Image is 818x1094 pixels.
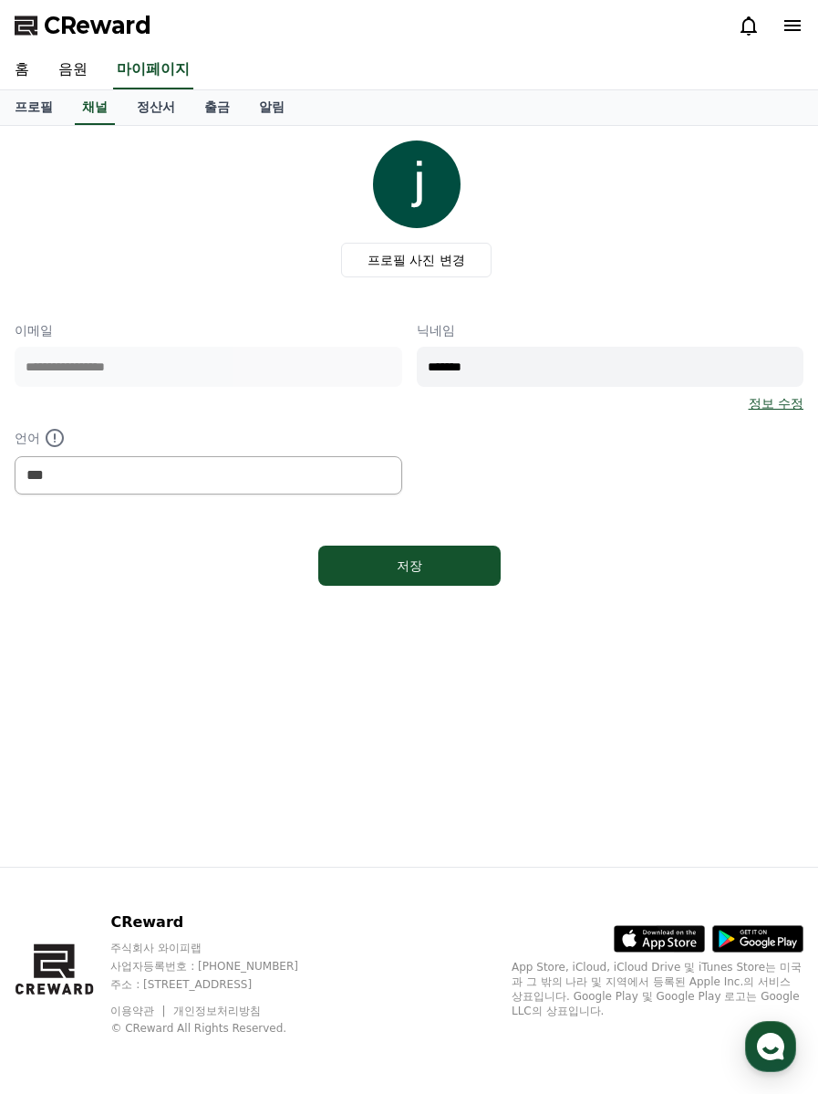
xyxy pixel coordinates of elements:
[75,90,115,125] a: 채널
[355,557,464,575] div: 저장
[15,11,151,40] a: CReward
[110,912,333,933] p: CReward
[44,51,102,89] a: 음원
[110,1005,168,1017] a: 이용약관
[113,51,193,89] a: 마이페이지
[749,394,803,412] a: 정보 수정
[373,141,461,228] img: profile_image
[122,90,190,125] a: 정산서
[167,607,189,621] span: 대화
[318,546,501,586] button: 저장
[512,960,803,1018] p: App Store, iCloud, iCloud Drive 및 iTunes Store는 미국과 그 밖의 나라 및 지역에서 등록된 Apple Inc.의 서비스 상표입니다. Goo...
[235,578,350,624] a: 설정
[15,427,402,449] p: 언어
[417,321,804,339] p: 닉네임
[110,977,333,992] p: 주소 : [STREET_ADDRESS]
[341,243,492,277] label: 프로필 사진 변경
[190,90,244,125] a: 출금
[15,321,402,339] p: 이메일
[110,1021,333,1036] p: © CReward All Rights Reserved.
[57,606,68,620] span: 홈
[173,1005,261,1017] a: 개인정보처리방침
[120,578,235,624] a: 대화
[110,959,333,974] p: 사업자등록번호 : [PHONE_NUMBER]
[5,578,120,624] a: 홈
[44,11,151,40] span: CReward
[244,90,299,125] a: 알림
[282,606,304,620] span: 설정
[110,941,333,955] p: 주식회사 와이피랩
